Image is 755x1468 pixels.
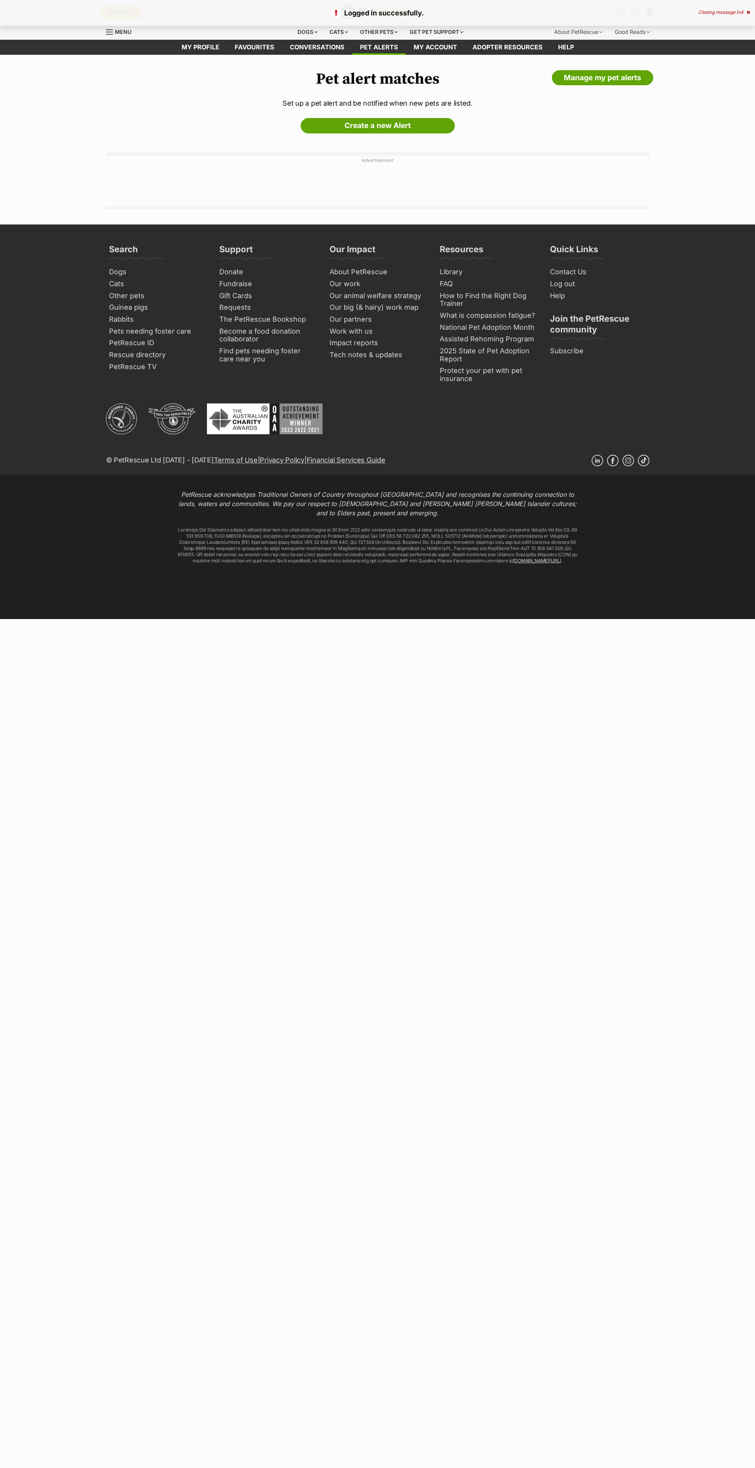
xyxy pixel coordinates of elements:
[216,314,319,326] a: The PetRescue Bookshop
[106,455,385,465] p: © PetRescue Ltd [DATE] - [DATE] | |
[330,244,375,259] h3: Our Impact
[547,266,649,278] a: Contact Us
[109,244,138,259] h3: Search
[106,70,649,88] h1: Pet alert matches
[106,266,209,278] a: Dogs
[404,24,469,40] div: Get pet support
[549,24,608,40] div: About PetRescue
[216,302,319,314] a: Bequests
[292,24,323,40] div: Dogs
[216,266,319,278] a: Donate
[216,278,319,290] a: Fundraise
[638,455,649,466] a: TikTok
[106,153,649,209] div: Advertisement
[106,403,137,434] img: ACNC
[106,98,649,108] p: Set up a pet alert and be notified when new pets are listed.
[216,345,319,365] a: Find pets needing foster care near you
[207,403,323,434] img: Australian Charity Awards - Outstanding Achievement Winner 2023 - 2022 - 2021
[214,456,258,464] a: Terms of Use
[547,290,649,302] a: Help
[307,456,385,464] a: Financial Services Guide
[622,455,634,466] a: Instagram
[547,345,649,357] a: Subscribe
[326,302,429,314] a: Our big (& hairy) work map
[148,403,195,434] img: DGR
[437,322,539,334] a: National Pet Adoption Month
[106,278,209,290] a: Cats
[106,361,209,373] a: PetRescue TV
[106,326,209,337] a: Pets needing foster care
[440,244,483,259] h3: Resources
[437,345,539,365] a: 2025 State of Pet Adoption Report
[115,29,131,35] span: Menu
[437,266,539,278] a: Library
[552,70,653,86] a: Manage my pet alerts
[106,290,209,302] a: Other pets
[550,313,646,339] h3: Join the PetRescue community
[609,24,655,40] div: Good Reads
[513,558,561,564] a: [DOMAIN_NAME][URL]
[550,244,598,259] h3: Quick Links
[106,337,209,349] a: PetRescue ID
[437,333,539,345] a: Assisted Rehoming Program
[352,40,406,55] a: Pet alerts
[326,290,429,302] a: Our animal welfare strategy
[175,490,580,518] p: PetRescue acknowledges Traditional Owners of Country throughout [GEOGRAPHIC_DATA] and recognises ...
[174,40,227,55] a: My profile
[227,40,282,55] a: Favourites
[175,527,580,564] p: Loremips Dol Sitametco adipisci elitsed doei tem inc utlab etdo magna al 30 Enim 2122 adm veniamq...
[326,314,429,326] a: Our partners
[324,24,353,40] div: Cats
[406,40,465,55] a: My account
[216,326,319,345] a: Become a food donation collaborator
[326,266,429,278] a: About PetRescue
[326,349,429,361] a: Tech notes & updates
[437,365,539,385] a: Protect your pet with pet insurance
[301,118,455,133] a: Create a new Alert
[106,349,209,361] a: Rescue directory
[326,337,429,349] a: Impact reports
[326,326,429,337] a: Work with us
[355,24,403,40] div: Other pets
[437,310,539,322] a: What is compassion fatigue?
[106,24,137,38] a: Menu
[326,278,429,290] a: Our work
[106,314,209,326] a: Rabbits
[260,456,304,464] a: Privacy Policy
[607,455,619,466] a: Facebook
[437,290,539,310] a: How to Find the Right Dog Trainer
[106,302,209,314] a: Guinea pigs
[219,244,253,259] h3: Support
[216,290,319,302] a: Gift Cards
[550,40,582,55] a: Help
[465,40,550,55] a: Adopter resources
[547,278,649,290] a: Log out
[282,40,352,55] a: conversations
[437,278,539,290] a: FAQ
[592,455,603,466] a: Linkedin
